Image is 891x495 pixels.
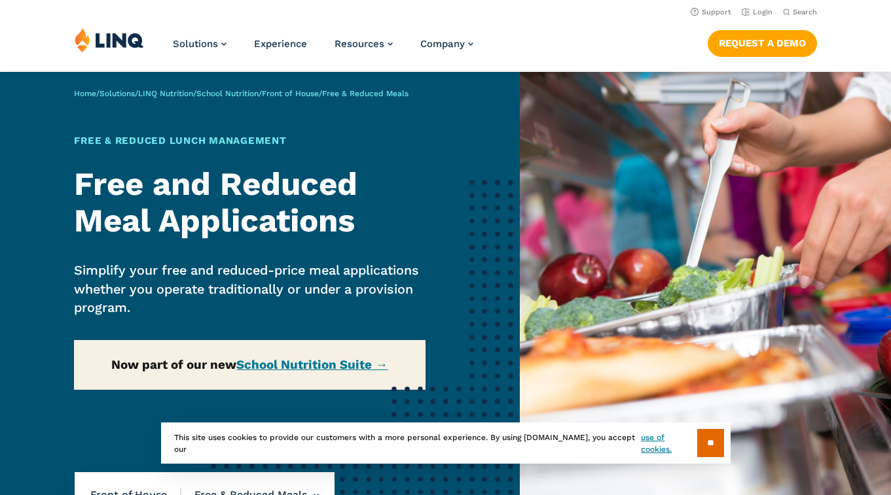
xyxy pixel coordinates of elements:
[262,89,319,98] a: Front of House
[161,422,731,464] div: This site uses cookies to provide our customers with a more personal experience. By using [DOMAIN...
[783,7,817,17] button: Open Search Bar
[111,357,388,372] strong: Now part of our new
[420,38,465,50] span: Company
[335,38,384,50] span: Resources
[322,89,409,98] span: Free & Reduced Meals
[100,89,135,98] a: Solutions
[708,27,817,56] nav: Button Navigation
[138,89,193,98] a: LINQ Nutrition
[74,89,409,98] span: / / / / /
[708,30,817,56] a: Request a Demo
[641,432,697,455] a: use of cookies.
[75,27,144,52] img: LINQ | K‑12 Software
[74,133,425,148] h1: Free & Reduced Lunch Management
[254,38,307,50] a: Experience
[196,89,259,98] a: School Nutrition
[691,8,731,16] a: Support
[74,262,425,317] p: Simplify your free and reduced-price meal applications whether you operate traditionally or under...
[173,38,227,50] a: Solutions
[742,8,773,16] a: Login
[173,38,218,50] span: Solutions
[335,38,393,50] a: Resources
[74,89,96,98] a: Home
[793,8,817,16] span: Search
[173,27,473,71] nav: Primary Navigation
[420,38,473,50] a: Company
[74,165,357,239] strong: Free and Reduced Meal Applications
